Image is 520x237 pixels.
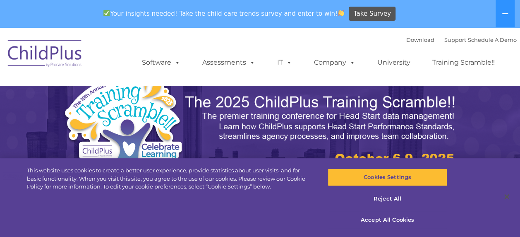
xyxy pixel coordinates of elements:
img: ChildPlus by Procare Solutions [4,34,86,75]
a: Download [406,36,434,43]
span: Phone number [115,89,150,95]
img: 👏 [338,10,344,16]
font: | [406,36,517,43]
a: Schedule A Demo [468,36,517,43]
a: IT [269,54,300,71]
span: Take Survey [354,7,391,21]
a: Take Survey [349,7,395,21]
img: ✅ [103,10,110,16]
button: Reject All [328,190,447,208]
span: Your insights needed! Take the child care trends survey and enter to win! [100,5,348,22]
a: Assessments [194,54,264,71]
button: Close [498,188,516,206]
button: Cookies Settings [328,169,447,186]
a: Company [306,54,364,71]
button: Accept All Cookies [328,211,447,229]
span: Last name [115,55,140,61]
a: Training Scramble!! [424,54,503,71]
a: Software [134,54,189,71]
a: Support [444,36,466,43]
div: This website uses cookies to create a better user experience, provide statistics about user visit... [27,167,312,191]
a: University [369,54,419,71]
